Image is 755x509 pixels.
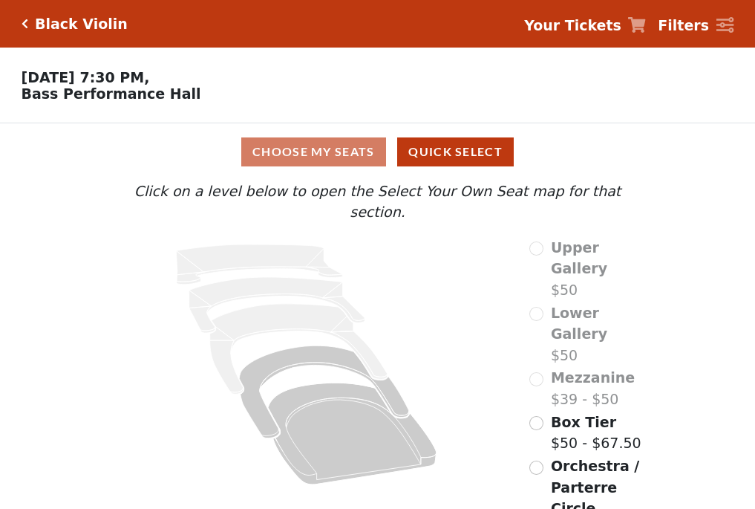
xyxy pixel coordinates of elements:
[658,15,733,36] a: Filters
[551,369,635,386] span: Mezzanine
[551,414,616,430] span: Box Tier
[105,181,650,223] p: Click on a level below to open the Select Your Own Seat map for that section.
[551,412,641,454] label: $50 - $67.50
[551,305,607,343] span: Lower Gallery
[551,239,607,277] span: Upper Gallery
[397,137,514,166] button: Quick Select
[658,17,709,33] strong: Filters
[524,17,621,33] strong: Your Tickets
[551,367,635,409] label: $39 - $50
[189,277,365,333] path: Lower Gallery - Seats Available: 0
[551,237,650,301] label: $50
[22,19,28,29] a: Click here to go back to filters
[35,16,128,33] h5: Black Violin
[269,383,437,484] path: Orchestra / Parterre Circle - Seats Available: 625
[551,302,650,366] label: $50
[524,15,646,36] a: Your Tickets
[177,244,343,285] path: Upper Gallery - Seats Available: 0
